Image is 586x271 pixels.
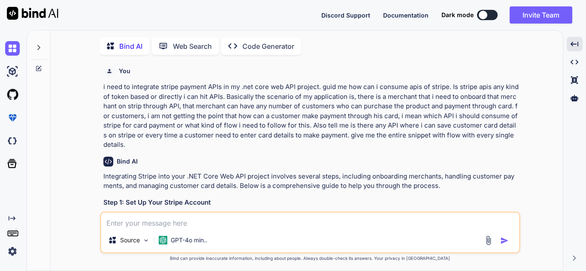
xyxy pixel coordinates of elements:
button: Invite Team [510,6,572,24]
img: chat [5,41,20,56]
p: Code Generator [242,41,294,51]
img: icon [500,236,509,245]
p: Web Search [173,41,212,51]
button: Discord Support [321,11,370,20]
img: premium [5,110,20,125]
span: Discord Support [321,12,370,19]
img: GPT-4o mini [159,236,167,244]
img: Bind AI [7,7,58,20]
p: GPT-4o min.. [171,236,207,244]
img: ai-studio [5,64,20,79]
h6: You [119,67,130,75]
img: attachment [483,235,493,245]
p: Bind AI [119,41,142,51]
img: Pick Models [142,237,150,244]
p: Integrating Stripe into your .NET Core Web API project involves several steps, including onboardi... [103,172,519,191]
p: i need to integrate stripe payment APIs in my .net core web API project. guid me how can i consum... [103,82,519,150]
strong: Create a Stripe Account [117,211,193,219]
li: : Sign up for a Stripe account if you haven't already. [110,211,519,223]
img: settings [5,244,20,259]
img: darkCloudIdeIcon [5,134,20,148]
span: Documentation [383,12,429,19]
h3: Step 1: Set Up Your Stripe Account [103,198,519,208]
h6: Bind AI [117,157,138,166]
p: Source [120,236,140,244]
img: githubLight [5,87,20,102]
span: Dark mode [441,11,474,19]
button: Documentation [383,11,429,20]
p: Bind can provide inaccurate information, including about people. Always double-check its answers.... [100,255,520,262]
